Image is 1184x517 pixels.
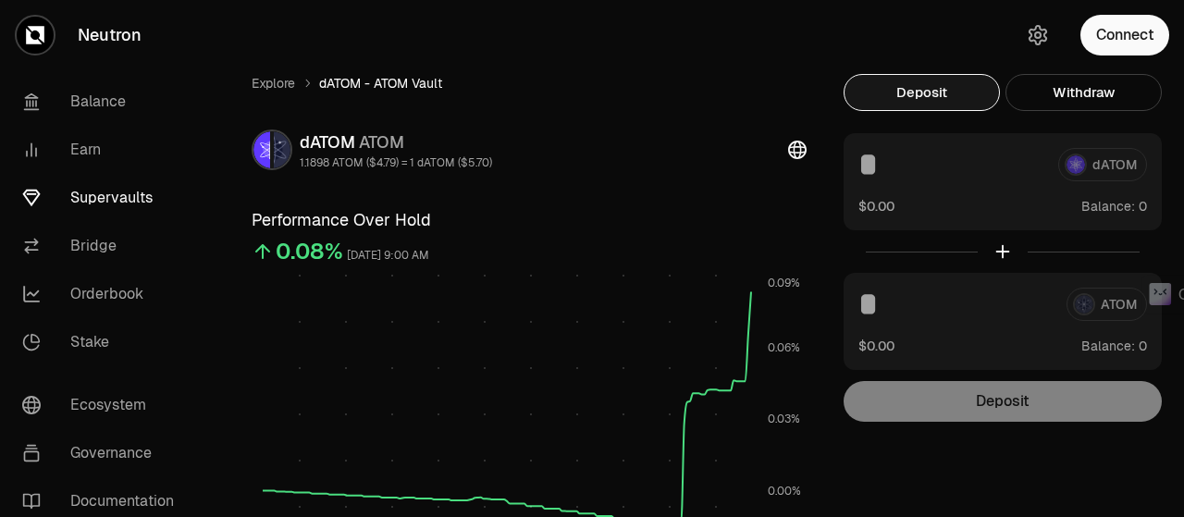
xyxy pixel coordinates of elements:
[768,412,800,426] tspan: 0.03%
[858,196,894,215] button: $0.00
[252,74,807,92] nav: breadcrumb
[252,74,295,92] a: Explore
[7,174,200,222] a: Supervaults
[274,131,290,168] img: ATOM Logo
[1005,74,1162,111] button: Withdraw
[7,270,200,318] a: Orderbook
[7,126,200,174] a: Earn
[1080,15,1169,55] button: Connect
[7,318,200,366] a: Stake
[768,484,801,499] tspan: 0.00%
[252,207,807,233] h3: Performance Over Hold
[1081,197,1135,215] span: Balance:
[1081,337,1135,355] span: Balance:
[844,74,1000,111] button: Deposit
[7,429,200,477] a: Governance
[276,237,343,266] div: 0.08%
[768,276,800,290] tspan: 0.09%
[300,129,492,155] div: dATOM
[319,74,442,92] span: dATOM - ATOM Vault
[7,381,200,429] a: Ecosystem
[7,78,200,126] a: Balance
[359,131,404,153] span: ATOM
[300,155,492,170] div: 1.1898 ATOM ($4.79) = 1 dATOM ($5.70)
[7,222,200,270] a: Bridge
[858,336,894,355] button: $0.00
[768,340,800,355] tspan: 0.06%
[253,131,270,168] img: dATOM Logo
[347,245,429,266] div: [DATE] 9:00 AM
